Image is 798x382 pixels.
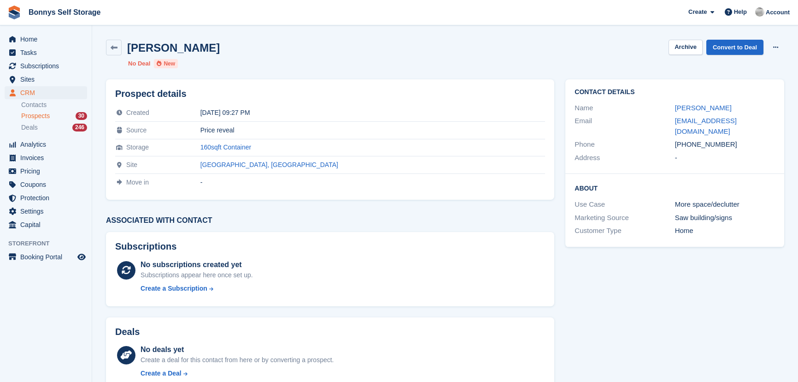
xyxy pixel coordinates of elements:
[20,60,76,72] span: Subscriptions
[141,284,253,293] a: Create a Subscription
[126,143,149,151] span: Storage
[5,151,87,164] a: menu
[5,165,87,178] a: menu
[5,205,87,218] a: menu
[21,111,87,121] a: Prospects 30
[106,216,554,225] h3: Associated with contact
[675,139,775,150] div: [PHONE_NUMBER]
[675,199,775,210] div: More space/declutter
[575,116,675,137] div: Email
[5,191,87,204] a: menu
[20,251,76,263] span: Booking Portal
[5,73,87,86] a: menu
[7,6,21,19] img: stora-icon-8386f47178a22dfd0bd8f6a31ec36ba5ce8667c1dd55bd0f319d3a0aa187defe.svg
[5,33,87,46] a: menu
[72,124,87,131] div: 246
[21,123,38,132] span: Deals
[734,7,747,17] span: Help
[575,199,675,210] div: Use Case
[575,183,775,192] h2: About
[575,103,675,113] div: Name
[126,126,147,134] span: Source
[5,178,87,191] a: menu
[675,117,737,135] a: [EMAIL_ADDRESS][DOMAIN_NAME]
[575,213,675,223] div: Marketing Source
[141,259,253,270] div: No subscriptions created yet
[200,179,546,186] div: -
[21,123,87,132] a: Deals 246
[20,205,76,218] span: Settings
[21,101,87,109] a: Contacts
[200,143,252,151] a: 160sqft Container
[755,7,764,17] img: James Bonny
[20,165,76,178] span: Pricing
[675,104,732,112] a: [PERSON_NAME]
[575,226,675,236] div: Customer Type
[688,7,707,17] span: Create
[8,239,92,248] span: Storefront
[675,153,775,163] div: -
[20,151,76,164] span: Invoices
[141,369,182,378] div: Create a Deal
[20,46,76,59] span: Tasks
[20,218,76,231] span: Capital
[76,251,87,263] a: Preview store
[5,86,87,99] a: menu
[575,89,775,96] h2: Contact Details
[200,161,338,168] a: [GEOGRAPHIC_DATA], [GEOGRAPHIC_DATA]
[669,40,703,55] button: Archive
[115,89,545,99] h2: Prospect details
[126,179,149,186] span: Move in
[5,46,87,59] a: menu
[20,178,76,191] span: Coupons
[115,241,545,252] h2: Subscriptions
[126,161,137,168] span: Site
[675,213,775,223] div: Saw building/signs
[141,355,334,365] div: Create a deal for this contact from here or by converting a prospect.
[141,270,253,280] div: Subscriptions appear here once set up.
[5,138,87,151] a: menu
[675,226,775,236] div: Home
[575,139,675,150] div: Phone
[141,344,334,355] div: No deals yet
[20,86,76,99] span: CRM
[21,112,50,120] span: Prospects
[20,73,76,86] span: Sites
[20,33,76,46] span: Home
[200,126,546,134] div: Price reveal
[20,191,76,204] span: Protection
[128,59,150,68] li: No Deal
[20,138,76,151] span: Analytics
[25,5,104,20] a: Bonnys Self Storage
[200,109,546,116] div: [DATE] 09:27 PM
[766,8,790,17] span: Account
[5,60,87,72] a: menu
[127,42,220,54] h2: [PERSON_NAME]
[154,59,178,68] li: New
[115,327,140,337] h2: Deals
[5,251,87,263] a: menu
[76,112,87,120] div: 30
[141,369,334,378] a: Create a Deal
[141,284,207,293] div: Create a Subscription
[575,153,675,163] div: Address
[126,109,149,116] span: Created
[5,218,87,231] a: menu
[706,40,763,55] a: Convert to Deal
